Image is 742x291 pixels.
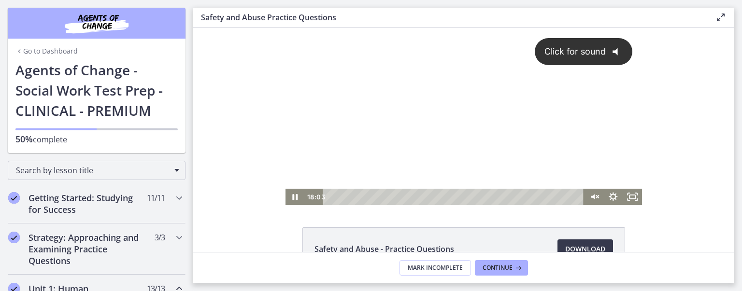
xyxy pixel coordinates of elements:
i: Completed [8,232,20,243]
iframe: Video Lesson [193,28,734,205]
span: Download [565,243,605,255]
span: Safety and Abuse - Practice Questions [314,243,454,255]
span: 50% [15,133,33,145]
span: 3 / 3 [155,232,165,243]
div: Search by lesson title [8,161,185,180]
a: Go to Dashboard [15,46,78,56]
button: Unmute [391,161,410,177]
button: Show settings menu [410,161,429,177]
h1: Agents of Change - Social Work Test Prep - CLINICAL - PREMIUM [15,60,178,121]
a: Download [557,239,613,259]
img: Agents of Change [39,12,155,35]
button: Continue [475,260,528,276]
i: Completed [8,192,20,204]
span: 11 / 11 [147,192,165,204]
span: Mark Incomplete [408,264,463,272]
button: Fullscreen [429,161,449,177]
h2: Strategy: Approaching and Examining Practice Questions [29,232,146,266]
h2: Getting Started: Studying for Success [29,192,146,215]
p: complete [15,133,178,145]
span: Continue [483,264,513,272]
span: Search by lesson title [16,165,170,176]
h3: Safety and Abuse Practice Questions [201,12,699,23]
button: Mark Incomplete [400,260,471,276]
